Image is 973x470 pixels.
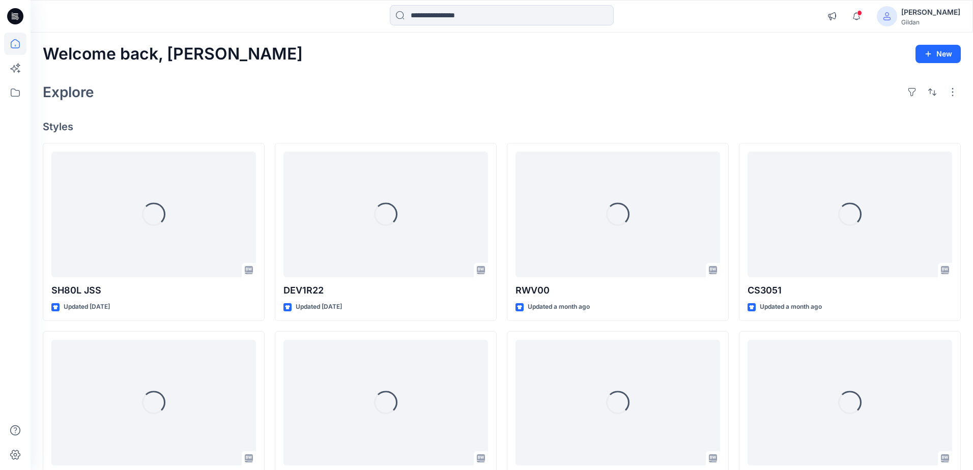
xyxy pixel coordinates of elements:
div: [PERSON_NAME] [901,6,960,18]
h2: Welcome back, [PERSON_NAME] [43,45,303,64]
p: Updated [DATE] [64,302,110,312]
p: SH80L JSS [51,283,256,298]
button: New [915,45,961,63]
p: RWV00 [516,283,720,298]
h2: Explore [43,84,94,100]
p: Updated a month ago [760,302,822,312]
div: Gildan [901,18,960,26]
svg: avatar [883,12,891,20]
p: CS3051 [748,283,952,298]
p: Updated [DATE] [296,302,342,312]
p: Updated a month ago [528,302,590,312]
p: DEV1R22 [283,283,488,298]
h4: Styles [43,121,961,133]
